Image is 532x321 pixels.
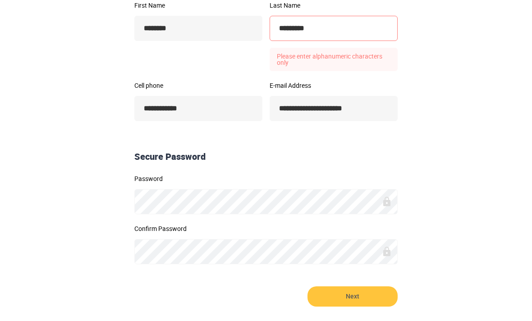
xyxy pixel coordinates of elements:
button: Next [307,286,398,307]
p: Please enter alphanumeric characters only [270,48,398,71]
label: Cell phone [134,82,262,89]
label: First Name [134,2,262,9]
label: Confirm Password [134,226,398,232]
label: E-mail Address [270,82,398,89]
div: Secure Password [131,150,401,163]
label: Password [134,176,398,182]
label: Last Name [270,2,398,9]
